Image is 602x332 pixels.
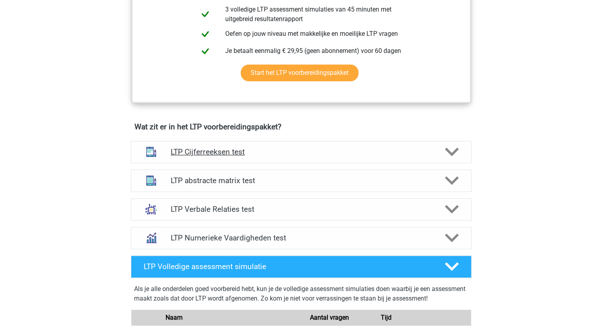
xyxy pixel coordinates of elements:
h4: LTP Verbale Relaties test [171,205,431,214]
a: numeriek redeneren LTP Numerieke Vaardigheden test [128,227,475,249]
h4: LTP Volledige assessment simulatie [144,262,432,271]
div: Aantal vragen [301,313,357,322]
div: Tijd [358,313,414,322]
h4: LTP abstracte matrix test [171,176,431,185]
a: analogieen LTP Verbale Relaties test [128,198,475,221]
h4: LTP Numerieke Vaardigheden test [171,233,431,242]
img: numeriek redeneren [141,227,162,248]
a: cijferreeksen LTP Cijferreeksen test [128,141,475,163]
img: cijferreeksen [141,141,162,162]
a: LTP Volledige assessment simulatie [128,256,475,278]
h4: Wat zit er in het LTP voorbereidingspakket? [134,122,468,131]
div: Als je alle onderdelen goed voorbereid hebt, kun je de volledige assessment simulaties doen waarb... [134,284,468,307]
img: analogieen [141,199,162,219]
a: Start het LTP voorbereidingspakket [241,64,358,81]
a: abstracte matrices LTP abstracte matrix test [128,170,475,192]
div: Naam [160,313,301,322]
h4: LTP Cijferreeksen test [171,147,431,156]
img: abstracte matrices [141,170,162,191]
